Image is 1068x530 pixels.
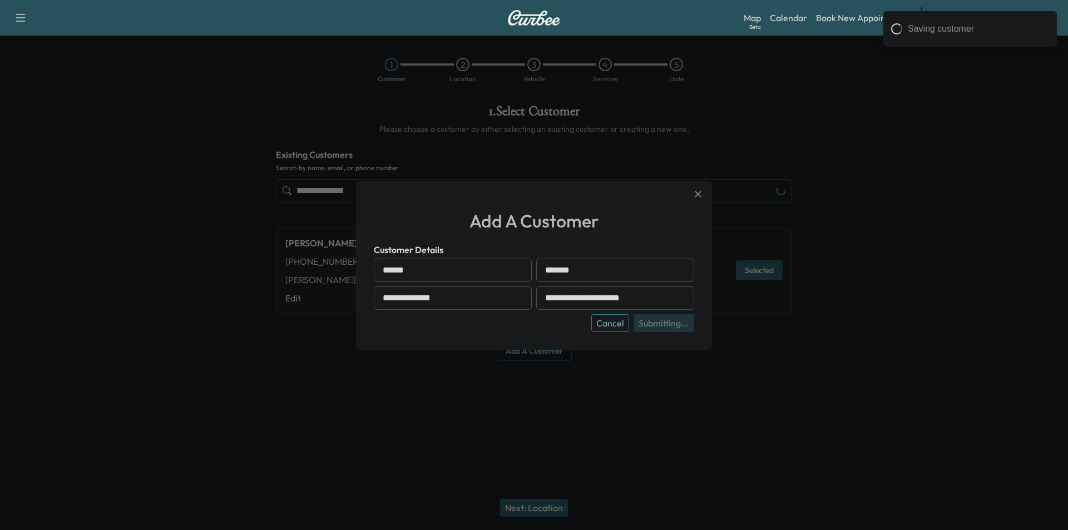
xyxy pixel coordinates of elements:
[816,11,910,24] a: Book New Appointment
[374,243,694,256] h4: Customer Details
[770,11,807,24] a: Calendar
[744,11,761,24] a: MapBeta
[591,314,629,332] button: Cancel
[374,207,694,234] h2: add a customer
[908,22,1049,36] div: Saving customer
[507,10,561,26] img: Curbee Logo
[749,23,761,31] div: Beta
